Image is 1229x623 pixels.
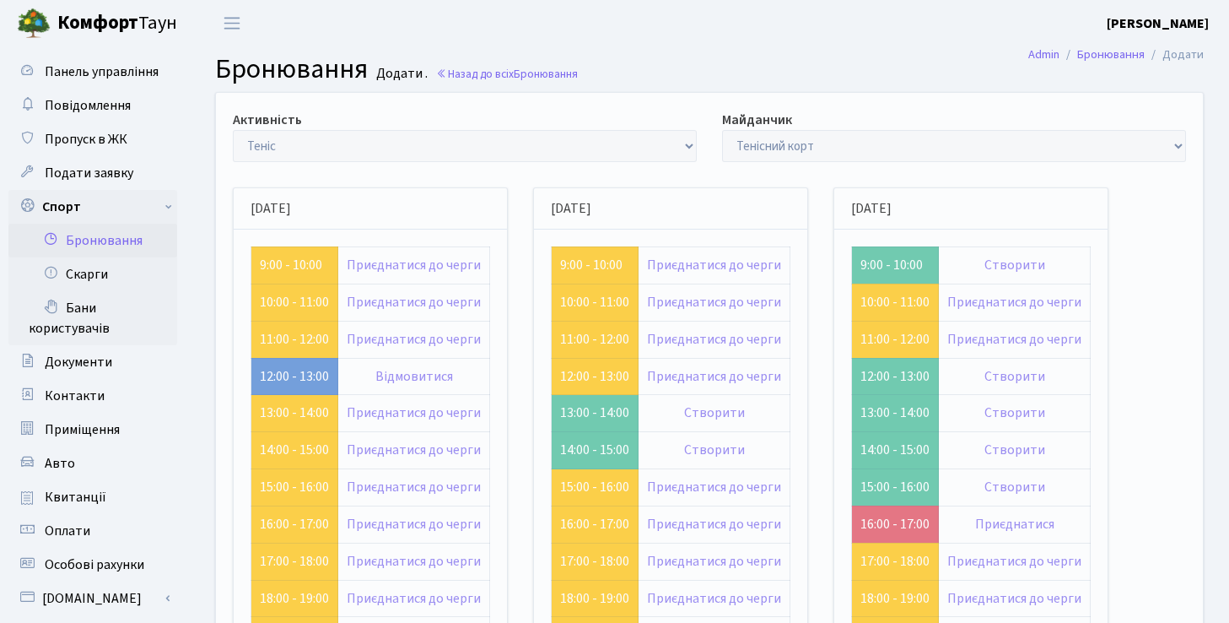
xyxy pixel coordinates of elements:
a: Приєднатися до черги [647,552,781,571]
a: Приєднатися [975,515,1054,534]
a: 16:00 - 17:00 [260,515,329,534]
div: [DATE] [834,188,1108,230]
a: Приєднатися до черги [647,515,781,534]
a: 14:00 - 15:00 [260,441,329,459]
label: Майданчик [722,110,792,130]
a: Приєднатися до черги [647,330,781,349]
a: 15:00 - 16:00 [560,478,629,496]
a: Створити [684,404,745,422]
span: Авто [45,454,75,473]
a: Подати заявку [8,156,177,190]
span: Оплати [45,522,90,540]
small: Додати . [373,66,428,82]
nav: breadcrumb [1003,37,1229,73]
a: Контакти [8,379,177,413]
a: Створити [984,256,1045,274]
a: 18:00 - 19:00 [260,589,329,608]
a: Бани користувачів [8,291,177,345]
a: Приєднатися до черги [347,404,481,422]
a: 11:00 - 12:00 [860,330,930,349]
a: Авто [8,447,177,480]
a: 10:00 - 11:00 [860,293,930,311]
a: Назад до всіхБронювання [436,66,578,82]
a: Приєднатися до черги [347,293,481,311]
td: 13:00 - 14:00 [852,395,939,432]
a: Приєднатися до черги [347,515,481,534]
span: Подати заявку [45,164,133,182]
span: Бронювання [215,50,368,89]
a: Скарги [8,257,177,291]
li: Додати [1145,46,1204,64]
span: Панель управління [45,62,159,81]
a: Приєднатися до черги [947,552,1081,571]
a: 12:00 - 13:00 [260,367,329,386]
a: 10:00 - 11:00 [260,293,329,311]
a: [DOMAIN_NAME] [8,582,177,615]
a: 16:00 - 17:00 [860,515,930,534]
a: Приєднатися до черги [947,293,1081,311]
span: Бронювання [514,66,578,82]
a: 15:00 - 16:00 [260,478,329,496]
a: Створити [984,404,1045,422]
td: 12:00 - 13:00 [852,358,939,395]
td: 13:00 - 14:00 [552,395,639,432]
a: 17:00 - 18:00 [860,552,930,571]
a: Приєднатися до черги [947,589,1081,608]
a: 10:00 - 11:00 [560,293,629,311]
a: 13:00 - 14:00 [260,404,329,422]
a: [PERSON_NAME] [1107,14,1209,34]
a: Повідомлення [8,89,177,122]
a: Приєднатися до черги [347,441,481,459]
a: 9:00 - 10:00 [560,256,623,274]
td: 14:00 - 15:00 [852,432,939,469]
a: Приєднатися до черги [647,256,781,274]
b: Комфорт [57,9,138,36]
span: Повідомлення [45,96,131,115]
a: Приєднатися до черги [347,589,481,608]
a: 16:00 - 17:00 [560,515,629,534]
a: Панель управління [8,55,177,89]
span: Приміщення [45,420,120,439]
td: 15:00 - 16:00 [852,469,939,507]
a: 11:00 - 12:00 [560,330,629,349]
a: Документи [8,345,177,379]
a: Admin [1028,46,1059,63]
span: Документи [45,353,112,371]
a: Приєднатися до черги [647,367,781,386]
a: 12:00 - 13:00 [560,367,629,386]
a: Приєднатися до черги [347,330,481,349]
a: Оплати [8,514,177,548]
a: Приєднатися до черги [647,589,781,608]
a: Бронювання [8,224,177,257]
a: 9:00 - 10:00 [260,256,322,274]
a: 18:00 - 19:00 [860,589,930,608]
label: Активність [233,110,302,130]
span: Таун [57,9,177,38]
a: Створити [984,367,1045,386]
img: logo.png [17,7,51,41]
div: [DATE] [534,188,807,230]
span: Квитанції [45,488,106,507]
a: Приєднатися до черги [947,330,1081,349]
span: Особові рахунки [45,555,144,574]
a: 17:00 - 18:00 [260,552,329,571]
a: 17:00 - 18:00 [560,552,629,571]
a: 11:00 - 12:00 [260,330,329,349]
a: Квитанції [8,480,177,514]
a: Приміщення [8,413,177,447]
a: Приєднатися до черги [347,552,481,571]
a: Спорт [8,190,177,224]
span: Контакти [45,387,105,405]
a: Бронювання [1077,46,1145,63]
a: Приєднатися до черги [347,256,481,274]
span: Пропуск в ЖК [45,130,127,149]
a: Створити [984,478,1045,496]
td: 14:00 - 15:00 [552,432,639,469]
a: Створити [684,441,745,459]
td: 9:00 - 10:00 [852,246,939,284]
a: Приєднатися до черги [647,478,781,496]
a: 18:00 - 19:00 [560,589,629,608]
a: Створити [984,441,1045,459]
a: Приєднатися до черги [647,293,781,311]
a: Приєднатися до черги [347,478,481,496]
